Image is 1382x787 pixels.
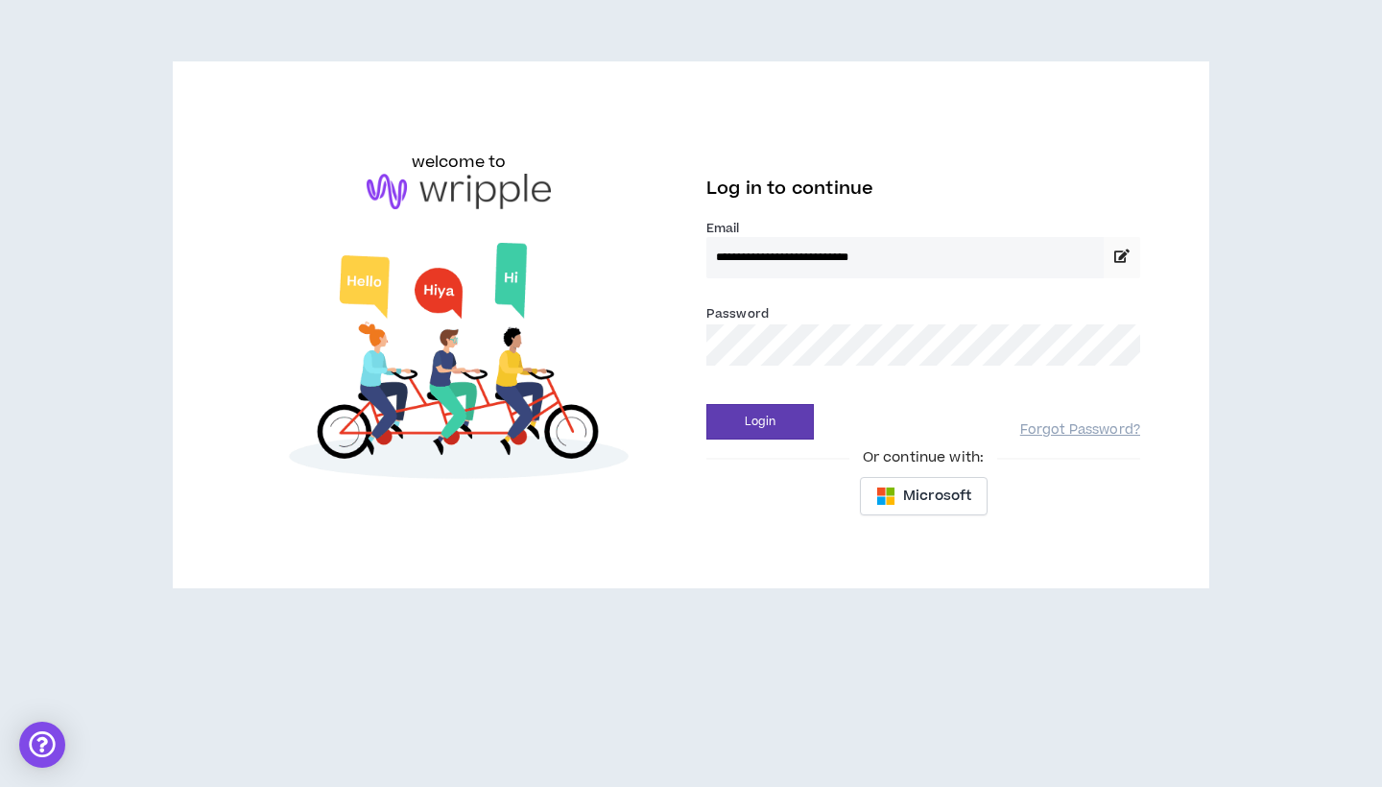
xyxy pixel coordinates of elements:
[706,305,769,322] label: Password
[860,477,988,515] button: Microsoft
[242,228,676,499] img: Welcome to Wripple
[903,486,971,507] span: Microsoft
[849,447,997,468] span: Or continue with:
[706,177,873,201] span: Log in to continue
[706,220,1140,237] label: Email
[19,722,65,768] div: Open Intercom Messenger
[367,174,551,210] img: logo-brand.png
[706,404,814,440] button: Login
[412,151,507,174] h6: welcome to
[1020,421,1140,440] a: Forgot Password?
